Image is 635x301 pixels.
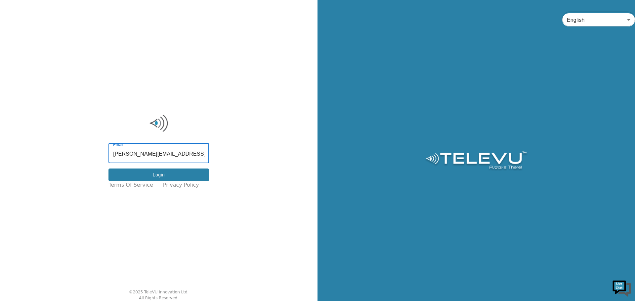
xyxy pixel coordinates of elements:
[612,278,632,298] img: Chat Widget
[139,295,179,301] div: All Rights Reserved.
[108,113,209,133] img: Logo
[425,151,528,171] img: Logo
[163,181,199,189] a: Privacy Policy
[108,181,153,189] a: Terms of Service
[562,11,635,29] div: English
[108,169,209,181] button: Login
[129,289,189,295] div: © 2025 TeleVU Innovation Ltd.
